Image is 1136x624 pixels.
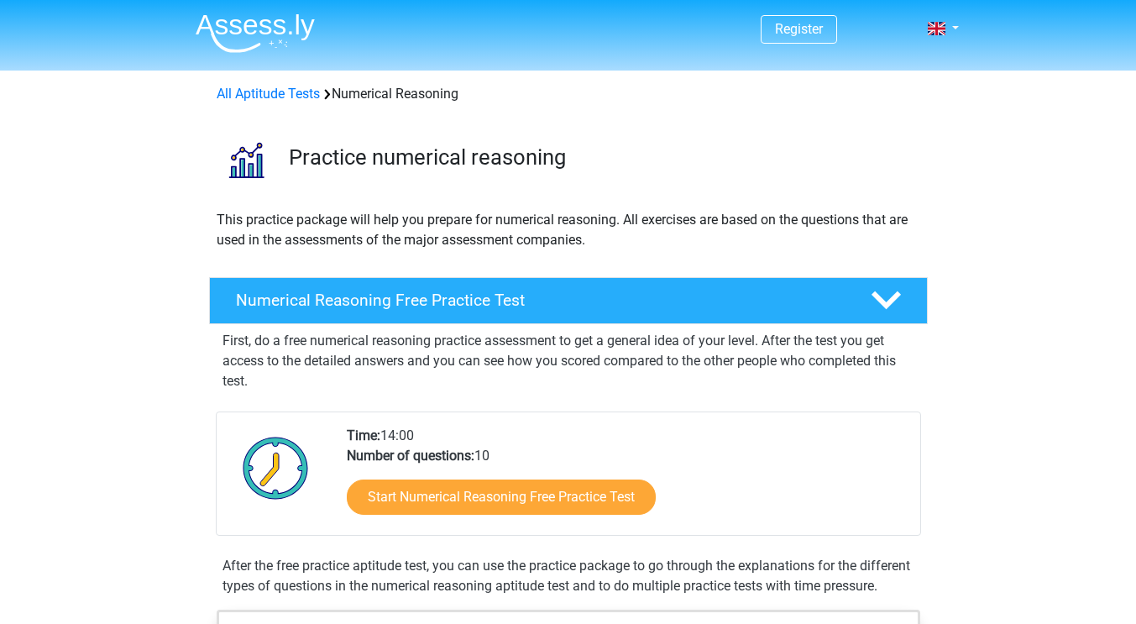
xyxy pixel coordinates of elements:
[334,426,919,535] div: 14:00 10
[217,86,320,102] a: All Aptitude Tests
[289,144,914,170] h3: Practice numerical reasoning
[202,277,934,324] a: Numerical Reasoning Free Practice Test
[233,426,318,510] img: Clock
[775,21,823,37] a: Register
[217,210,920,250] p: This practice package will help you prepare for numerical reasoning. All exercises are based on t...
[210,124,281,196] img: numerical reasoning
[196,13,315,53] img: Assessly
[347,427,380,443] b: Time:
[347,448,474,464] b: Number of questions:
[236,291,844,310] h4: Numerical Reasoning Free Practice Test
[222,331,914,391] p: First, do a free numerical reasoning practice assessment to get a general idea of your level. Aft...
[347,480,656,515] a: Start Numerical Reasoning Free Practice Test
[210,84,927,104] div: Numerical Reasoning
[216,556,921,596] div: After the free practice aptitude test, you can use the practice package to go through the explana...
